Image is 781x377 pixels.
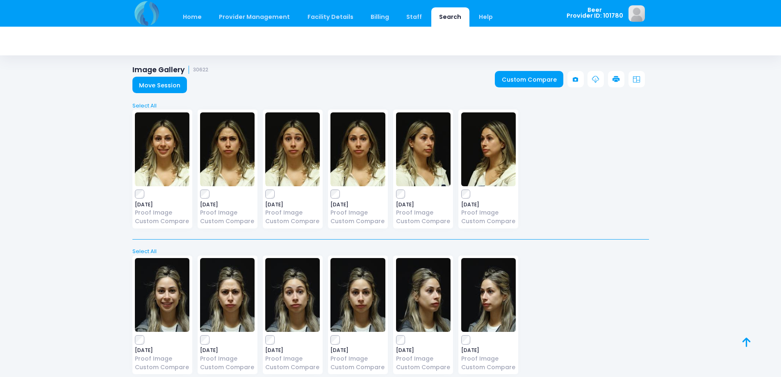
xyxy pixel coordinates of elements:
a: Proof Image [330,208,385,217]
a: Custom Compare [330,363,385,372]
img: image [628,5,645,22]
span: [DATE] [135,348,189,353]
a: Proof Image [135,354,189,363]
a: Proof Image [396,354,451,363]
a: Proof Image [200,208,255,217]
a: Facility Details [299,7,361,27]
img: image [135,112,189,186]
img: image [330,112,385,186]
img: image [135,258,189,332]
a: Proof Image [330,354,385,363]
span: [DATE] [200,348,255,353]
a: Proof Image [461,208,516,217]
a: Custom Compare [396,363,451,372]
a: Custom Compare [135,363,189,372]
a: Custom Compare [461,363,516,372]
img: image [200,258,255,332]
a: Custom Compare [330,217,385,226]
span: [DATE] [461,348,516,353]
a: Move Session [132,77,187,93]
a: Help [471,7,501,27]
a: Custom Compare [495,71,563,87]
a: Provider Management [211,7,298,27]
a: Billing [362,7,397,27]
a: Proof Image [135,208,189,217]
span: [DATE] [265,202,320,207]
img: image [461,258,516,332]
span: Beer Provider ID: 101780 [567,7,623,19]
img: image [265,112,320,186]
span: [DATE] [135,202,189,207]
img: image [396,258,451,332]
span: [DATE] [330,348,385,353]
a: Proof Image [396,208,451,217]
small: 30622 [193,67,208,73]
a: Proof Image [265,354,320,363]
span: [DATE] [396,348,451,353]
a: Custom Compare [461,217,516,226]
img: image [200,112,255,186]
a: Select All [130,102,651,110]
a: Custom Compare [396,217,451,226]
a: Custom Compare [200,363,255,372]
img: image [330,258,385,332]
a: Staff [398,7,430,27]
span: [DATE] [330,202,385,207]
a: Custom Compare [135,217,189,226]
span: [DATE] [396,202,451,207]
span: [DATE] [200,202,255,207]
a: Custom Compare [265,217,320,226]
a: Custom Compare [200,217,255,226]
a: Proof Image [200,354,255,363]
a: Custom Compare [265,363,320,372]
span: [DATE] [265,348,320,353]
img: image [396,112,451,186]
h1: Image Gallery [132,66,209,74]
span: [DATE] [461,202,516,207]
a: Search [431,7,469,27]
a: Proof Image [461,354,516,363]
img: image [461,112,516,186]
a: Proof Image [265,208,320,217]
img: image [265,258,320,332]
a: Home [175,7,210,27]
a: Select All [130,247,651,256]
